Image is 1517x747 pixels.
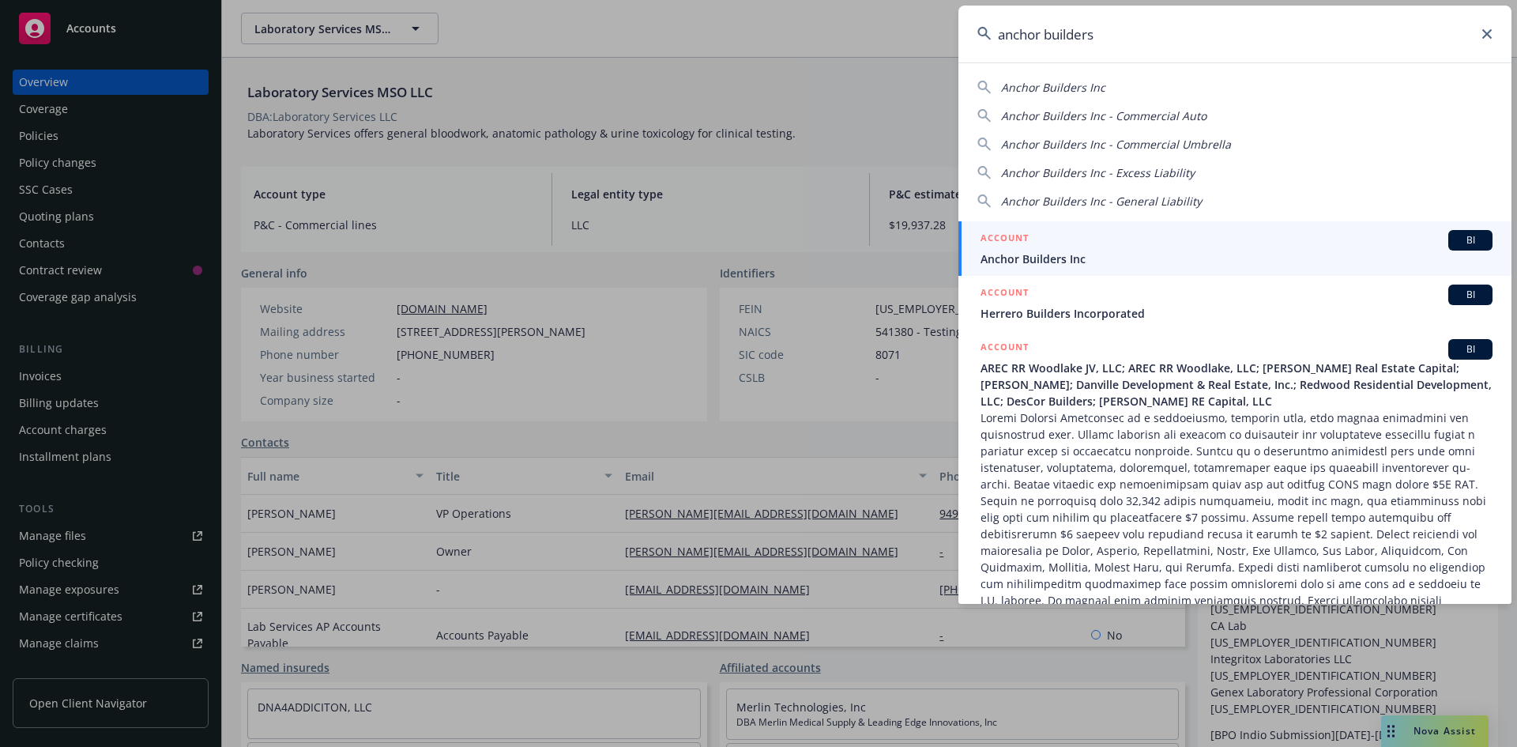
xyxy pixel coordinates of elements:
[1455,233,1486,247] span: BI
[958,330,1511,717] a: ACCOUNTBIAREC RR Woodlake JV, LLC; AREC RR Woodlake, LLC; [PERSON_NAME] Real Estate Capital; [PER...
[981,285,1029,304] h5: ACCOUNT
[981,409,1493,708] span: Loremi Dolorsi Ametconsec ad e seddoeiusmo, temporin utla, etdo magnaa enimadmini ven quisnostrud...
[958,221,1511,276] a: ACCOUNTBIAnchor Builders Inc
[1001,80,1105,95] span: Anchor Builders Inc
[981,339,1029,358] h5: ACCOUNT
[981,360,1493,409] span: AREC RR Woodlake JV, LLC; AREC RR Woodlake, LLC; [PERSON_NAME] Real Estate Capital; [PERSON_NAME]...
[1001,194,1202,209] span: Anchor Builders Inc - General Liability
[958,6,1511,62] input: Search...
[981,251,1493,267] span: Anchor Builders Inc
[1001,137,1231,152] span: Anchor Builders Inc - Commercial Umbrella
[1001,108,1206,123] span: Anchor Builders Inc - Commercial Auto
[1001,165,1195,180] span: Anchor Builders Inc - Excess Liability
[1455,342,1486,357] span: BI
[981,230,1029,249] h5: ACCOUNT
[1455,288,1486,302] span: BI
[981,305,1493,322] span: Herrero Builders Incorporated
[958,276,1511,330] a: ACCOUNTBIHerrero Builders Incorporated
